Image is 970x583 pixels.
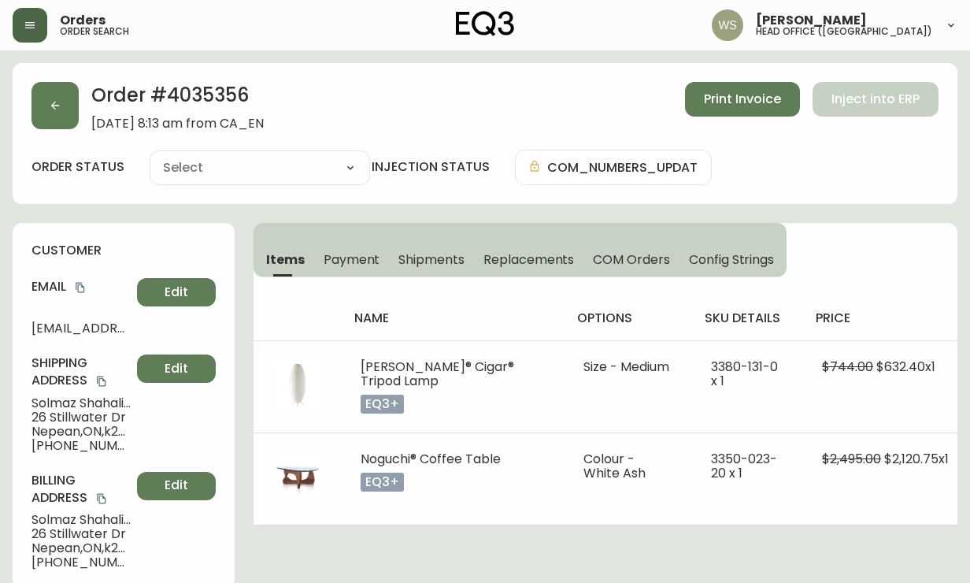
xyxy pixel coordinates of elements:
p: eq3+ [361,395,404,414]
span: Edit [165,477,188,494]
p: eq3+ [361,473,404,492]
h5: order search [60,27,129,36]
li: Colour - White Ash [583,452,673,481]
button: Print Invoice [685,82,800,117]
span: Items [266,251,305,268]
span: Config Strings [689,251,774,268]
img: d421e764c7328a6a184e62c810975493 [712,9,743,41]
span: 3380-131-0 x 1 [711,358,778,390]
span: $744.00 [822,358,873,376]
img: cbd79c14-5a11-453f-98da-4bab1d191790.jpg [272,360,323,410]
button: Edit [137,278,216,306]
li: Size - Medium [583,360,673,374]
span: [PERSON_NAME]® Cigar® Tripod Lamp [361,358,514,390]
span: $2,495.00 [822,450,881,468]
span: Shipments [398,251,465,268]
span: Solmaz Shahalidizeh [31,513,131,527]
span: Replacements [483,251,574,268]
img: logo [456,11,514,36]
h4: options [577,310,679,327]
h4: sku details [705,310,790,327]
h4: price [816,310,955,327]
span: Noguchi® Coffee Table [361,450,501,468]
button: copy [94,491,109,507]
span: $2,120.75 x 1 [884,450,949,468]
span: Edit [165,360,188,377]
span: [EMAIL_ADDRESS][DOMAIN_NAME] [31,321,131,336]
h2: Order # 4035356 [91,82,264,117]
span: Orders [60,14,106,27]
h4: Email [31,278,131,295]
span: Nepean , ON , k2h 5k2 , CA [31,541,131,555]
span: 26 Stillwater Dr [31,527,131,541]
span: Print Invoice [704,91,781,108]
h4: Shipping Address [31,355,131,390]
span: 3350-023-20 x 1 [711,450,777,482]
span: [PHONE_NUMBER] [31,439,131,453]
h4: Billing Address [31,472,131,507]
span: [PHONE_NUMBER] [31,555,131,570]
span: 26 Stillwater Dr [31,410,131,425]
button: Edit [137,355,216,383]
span: Payment [324,251,380,268]
button: Edit [137,472,216,500]
span: Nepean , ON , k2h 5k2 , CA [31,425,131,439]
h4: customer [31,242,216,259]
span: Edit [165,284,188,301]
span: Solmaz Shahalidizeh [31,396,131,410]
span: COM Orders [593,251,670,268]
span: [PERSON_NAME] [756,14,867,27]
span: $632.40 x 1 [876,358,935,376]
button: copy [72,280,88,295]
label: order status [31,158,124,176]
h4: injection status [372,158,490,176]
img: fc8457a3-2feb-4a1e-83bd-ffc3092eaa6f.jpg [272,452,323,503]
button: copy [94,373,109,389]
span: [DATE] 8:13 am from CA_EN [91,117,264,131]
h5: head office ([GEOGRAPHIC_DATA]) [756,27,932,36]
h4: name [354,310,552,327]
